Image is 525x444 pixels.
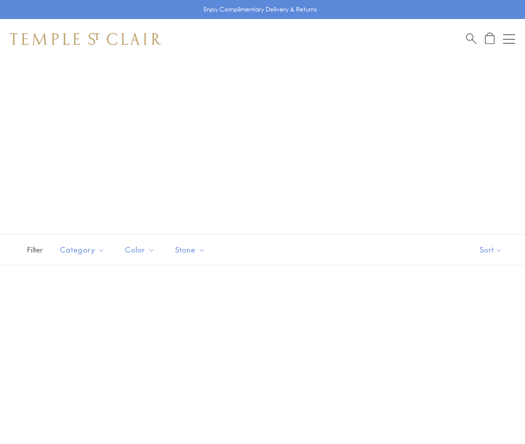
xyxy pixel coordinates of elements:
[466,32,476,45] a: Search
[55,243,112,256] span: Category
[167,238,213,261] button: Stone
[170,243,213,256] span: Stone
[485,32,494,45] a: Open Shopping Bag
[457,234,525,265] button: Show sort by
[52,238,112,261] button: Category
[120,243,162,256] span: Color
[117,238,162,261] button: Color
[10,33,161,45] img: Temple St. Clair
[503,33,515,45] button: Open navigation
[203,4,317,14] p: Enjoy Complimentary Delivery & Returns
